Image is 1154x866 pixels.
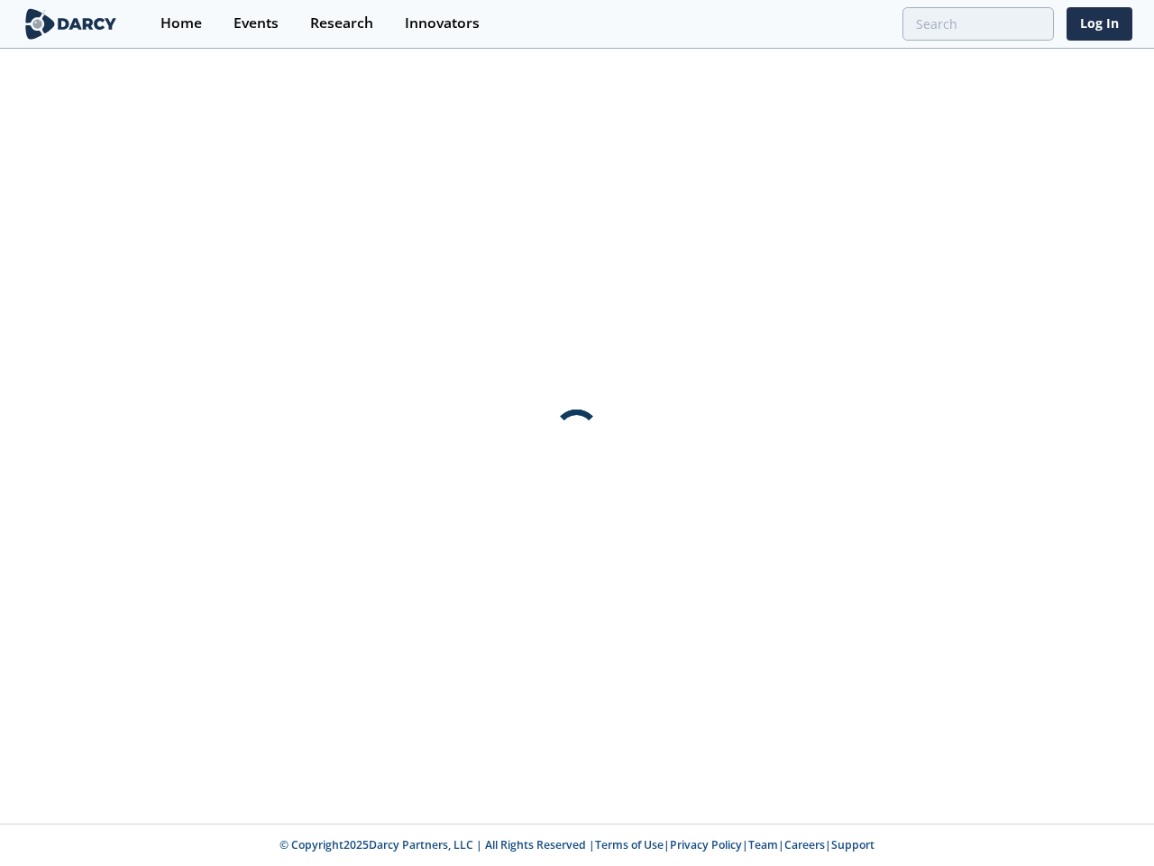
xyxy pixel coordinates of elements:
div: Events [234,16,279,31]
img: logo-wide.svg [22,8,120,40]
a: Team [748,837,778,852]
div: Innovators [405,16,480,31]
a: Support [831,837,875,852]
div: Home [160,16,202,31]
a: Careers [784,837,825,852]
a: Log In [1067,7,1132,41]
a: Privacy Policy [670,837,742,852]
div: Research [310,16,373,31]
input: Advanced Search [902,7,1054,41]
p: © Copyright 2025 Darcy Partners, LLC | All Rights Reserved | | | | | [25,837,1129,853]
a: Terms of Use [595,837,664,852]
